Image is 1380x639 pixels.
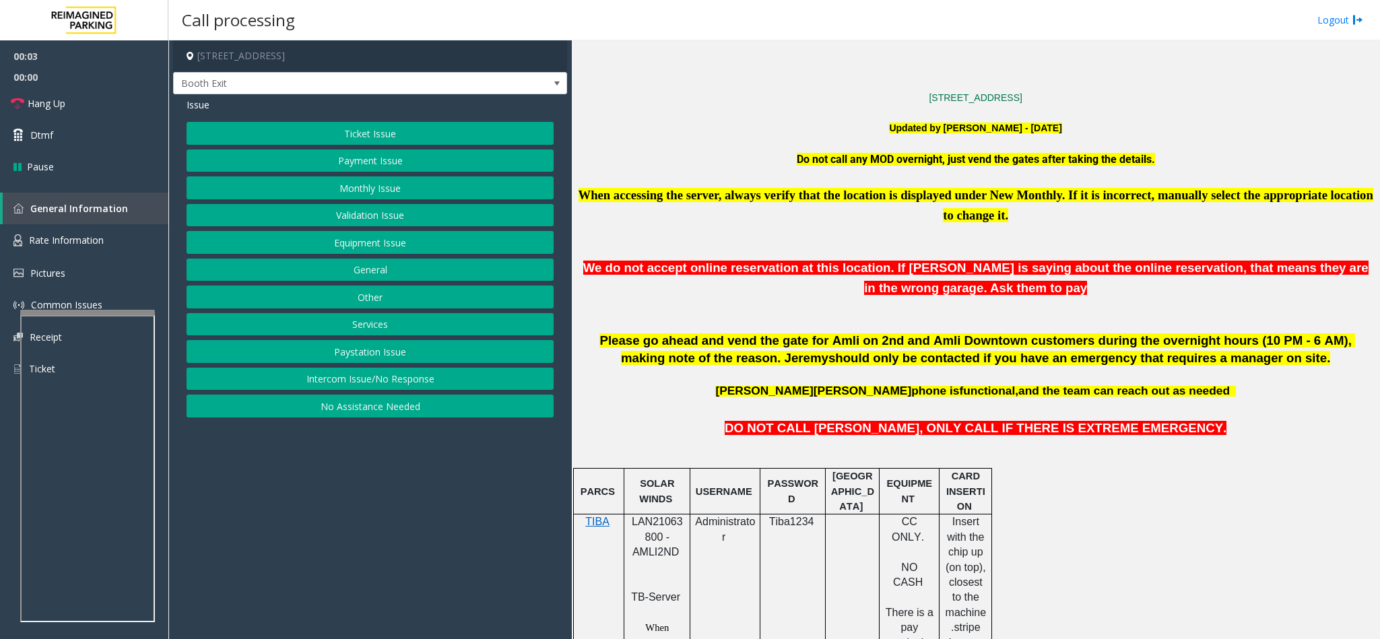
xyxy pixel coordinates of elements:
span: [PERSON_NAME] [715,384,813,397]
img: 'icon' [13,203,24,213]
img: 'icon' [13,363,22,375]
span: Issue [187,98,209,112]
img: 'icon' [13,269,24,277]
span: and the team can reach out as needed [1018,384,1230,397]
button: Monthly Issue [187,176,554,199]
button: Equipment Issue [187,231,554,254]
span: Pictures [30,267,65,279]
span: We do not accept online reservation at this location. If [PERSON_NAME] is saying about the online... [583,261,1369,295]
button: Services [187,313,554,336]
span: eremy [791,351,828,365]
span: Please go ahead and vend the gate for Amli on 2nd and Amli Downtown customers during the overnigh... [599,333,1355,365]
span: Booth Exit [174,73,488,94]
span: LAN21063800 - AMLI2ND [632,516,683,558]
button: Intercom Issue/No Response [187,368,554,391]
img: 'icon' [13,234,22,246]
span: TB-Server [631,591,680,603]
span: . [951,621,954,633]
button: Payment Issue [187,149,554,172]
span: SOLAR WINDS [639,478,677,504]
img: logout [1352,13,1363,27]
span: Common Issues [31,298,102,311]
button: No Assistance Needed [187,395,554,417]
span: When accessing the server, always verify that the location is displayed under New Monthly. If it ... [579,188,1373,222]
button: General [187,259,554,281]
span: [PERSON_NAME] [814,384,911,397]
span: Tiba1234 [769,516,814,527]
span: TIBA [585,516,610,527]
button: Validation Issue [187,204,554,227]
button: Paystation Issue [187,340,554,363]
span: There is a [886,607,933,618]
img: 'icon' [13,333,23,341]
span: Hang Up [28,96,65,110]
span: . [1327,351,1330,365]
a: [STREET_ADDRESS] [929,92,1022,103]
span: nsert with the chip up [947,516,987,558]
span: I [952,516,955,527]
span: PASSWORD [767,478,818,504]
img: 'icon' [13,300,24,310]
span: EQUIPMENT [887,478,933,504]
button: Ticket Issue [187,122,554,145]
span: Pause [27,160,54,174]
span: Rate Information [29,234,104,246]
span: CARD INSERTION [946,471,985,512]
span: CC ONLY [892,516,921,542]
b: Updated by [PERSON_NAME] - [DATE] [889,123,1061,133]
a: Logout [1317,13,1363,27]
h4: [STREET_ADDRESS] [173,40,567,72]
span: phone is [911,384,959,397]
span: NO CASH [893,562,923,588]
span: . [921,531,924,543]
a: General Information [3,193,168,224]
span: should only be contacted if you have an emergency that requires a manager on site [828,351,1327,365]
span: PARCS [581,486,615,497]
span: functional, [959,384,1018,397]
span: Do not call any MOD overnight, just vend the gates after taking the details. [797,153,1155,166]
span: (on top), closest to the machine [946,562,989,618]
span: General Information [30,202,128,215]
a: TIBA [585,516,610,527]
span: [GEOGRAPHIC_DATA] [831,471,874,512]
button: Other [187,285,554,308]
span: Dtmf [30,128,53,142]
span: DO NOT CALL [PERSON_NAME], ONLY CALL IF THERE IS EXTREME EMERGENCY. [725,421,1226,435]
span: USERNAME [696,486,752,497]
h3: Call processing [175,3,302,36]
